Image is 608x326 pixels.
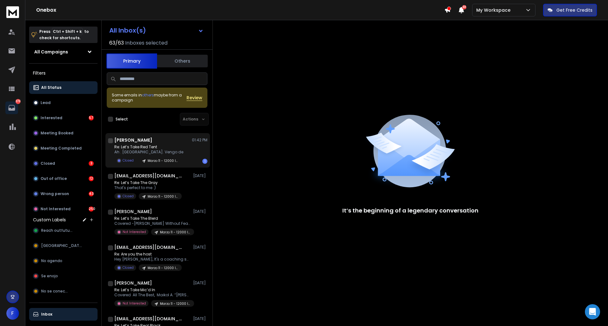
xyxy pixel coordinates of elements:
[41,289,69,294] span: No se conecto
[33,217,66,223] h3: Custom Labels
[29,203,98,215] button: Not Interested250
[106,53,157,69] button: Primary
[114,287,190,292] p: Re: Let’s Take Mic’d In
[109,39,124,47] span: 63 / 63
[114,145,183,150] p: Re: Let’s Take Red Tent
[114,208,152,215] h1: [PERSON_NAME]
[89,115,94,120] div: 57
[160,230,190,235] p: Marzo 11 - 12000 leads G Personal
[29,285,98,298] button: No se conecto
[157,54,208,68] button: Others
[109,27,146,34] h1: All Inbox(s)
[6,6,19,18] img: logo
[114,292,190,298] p: Covered All The Best, Maikol A. “[PERSON_NAME]”
[41,206,71,212] p: Not Interested
[52,28,83,35] span: Ctrl + Shift + k
[29,81,98,94] button: All Status
[114,185,182,190] p: That's perfect to me :)
[114,316,184,322] h1: [EMAIL_ADDRESS][DOMAIN_NAME]
[202,159,207,164] div: 1
[160,301,190,306] p: Marzo 11 - 12000 leads G Personal
[585,304,600,319] div: Open Intercom Messenger
[89,191,94,196] div: 43
[193,280,207,286] p: [DATE]
[148,266,178,270] p: Marzo 11 - 12000 leads G Personal
[192,138,207,143] p: 01:42 PM
[29,46,98,58] button: All Campaigns
[41,274,58,279] span: Se enojo
[193,245,207,250] p: [DATE]
[29,127,98,139] button: Meeting Booked
[29,142,98,155] button: Meeting Completed
[41,243,83,248] span: [GEOGRAPHIC_DATA]
[556,7,592,13] p: Get Free Credits
[148,194,178,199] p: Marzo 11 - 12000 leads G Personal
[34,49,68,55] h1: All Campaigns
[123,301,146,306] p: Not Interested
[5,101,18,114] a: 379
[114,280,152,286] h1: [PERSON_NAME]
[89,206,94,212] div: 250
[29,188,98,200] button: Wrong person43
[187,95,202,101] button: Review
[39,28,89,41] p: Press to check for shortcuts.
[462,5,466,9] span: 50
[41,100,51,105] p: Lead
[41,258,62,263] span: No agendo
[116,117,128,122] label: Select
[29,239,98,252] button: [GEOGRAPHIC_DATA]
[114,252,190,257] p: Re: Are you the host
[41,131,73,136] p: Meeting Booked
[29,69,98,77] h3: Filters
[114,180,182,185] p: Re: Let’s Take The Gray
[41,312,52,317] p: Inbox
[29,172,98,185] button: Out of office12
[41,176,67,181] p: Out of office
[114,244,184,250] h1: [EMAIL_ADDRESS][DOMAIN_NAME]
[104,24,209,37] button: All Inbox(s)
[41,146,82,151] p: Meeting Completed
[36,6,444,14] h1: Onebox
[41,191,69,196] p: Wrong person
[29,308,98,321] button: Inbox
[41,115,62,120] p: Interested
[114,150,183,155] p: Ah . [GEOGRAPHIC_DATA]. Vengo de
[342,206,478,215] p: It’s the beginning of a legendary conversation
[41,228,73,233] span: Reach outfuture
[6,307,19,320] button: F
[114,137,152,143] h1: [PERSON_NAME]
[142,92,154,98] span: others
[29,255,98,267] button: No agendo
[16,99,21,104] p: 379
[193,173,207,178] p: [DATE]
[476,7,513,13] p: My Workspace
[89,176,94,181] div: 12
[41,161,55,166] p: Closed
[29,224,98,237] button: Reach outfuture
[29,270,98,282] button: Se enojo
[41,85,61,90] p: All Status
[123,158,134,163] p: Closed
[123,265,134,270] p: Closed
[114,257,190,262] p: Hey [PERSON_NAME], It's a coaching session
[114,173,184,179] h1: [EMAIL_ADDRESS][DOMAIN_NAME]
[123,194,134,199] p: Closed
[29,157,98,170] button: Closed3
[114,216,190,221] p: Re: Let’s Take The Blerd
[125,39,168,47] h3: Inboxes selected
[193,316,207,321] p: [DATE]
[114,221,190,226] p: Covered -[PERSON_NAME] Without Fear!™
[148,158,178,163] p: Marzo 11 - 12000 leads G Personal
[543,4,597,16] button: Get Free Credits
[29,96,98,109] button: Lead
[112,93,187,103] div: Some emails in maybe from a campaign
[193,209,207,214] p: [DATE]
[29,112,98,124] button: Interested57
[123,230,146,234] p: Not Interested
[89,161,94,166] div: 3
